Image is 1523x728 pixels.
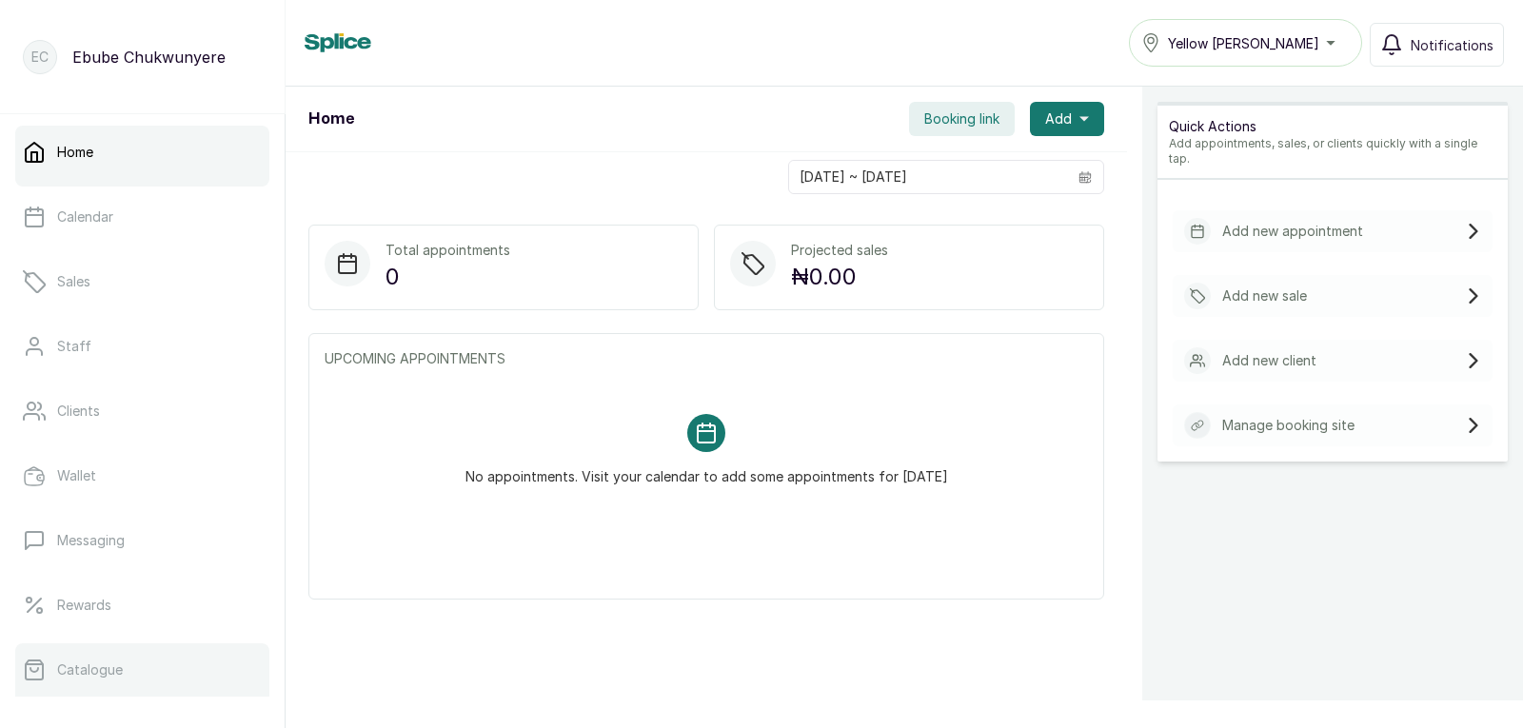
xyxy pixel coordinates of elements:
p: Manage booking site [1222,416,1355,435]
button: Booking link [909,102,1015,136]
input: Select date [789,161,1067,193]
button: Yellow [PERSON_NAME] [1129,19,1362,67]
a: Home [15,126,269,179]
button: Add [1030,102,1104,136]
a: Messaging [15,514,269,567]
p: EC [31,48,49,67]
p: Total appointments [386,241,510,260]
p: Add new sale [1222,286,1307,305]
h1: Home [308,108,354,130]
svg: calendar [1078,170,1092,184]
a: Rewards [15,579,269,632]
p: Ebube Chukwunyere [72,46,226,69]
button: Notifications [1370,23,1504,67]
p: Rewards [57,596,111,615]
p: Sales [57,272,90,291]
p: No appointments. Visit your calendar to add some appointments for [DATE] [465,452,948,486]
p: 0 [386,260,510,294]
p: Staff [57,337,91,356]
p: UPCOMING APPOINTMENTS [325,349,1088,368]
p: Add appointments, sales, or clients quickly with a single tap. [1169,136,1496,167]
a: Clients [15,384,269,438]
p: Add new appointment [1222,222,1363,241]
p: Clients [57,402,100,421]
p: Wallet [57,466,96,485]
p: Calendar [57,207,113,226]
a: Wallet [15,449,269,502]
p: Catalogue [57,660,123,679]
p: Messaging [57,531,125,550]
a: Calendar [15,190,269,244]
a: Sales [15,255,269,308]
a: Catalogue [15,643,269,697]
span: Booking link [924,109,999,128]
span: Add [1045,109,1072,128]
span: Notifications [1411,35,1493,55]
p: Projected sales [791,241,888,260]
p: Quick Actions [1169,117,1496,136]
a: Staff [15,320,269,373]
p: Home [57,143,93,162]
p: ₦0.00 [791,260,888,294]
span: Yellow [PERSON_NAME] [1168,33,1319,53]
p: Add new client [1222,351,1316,370]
